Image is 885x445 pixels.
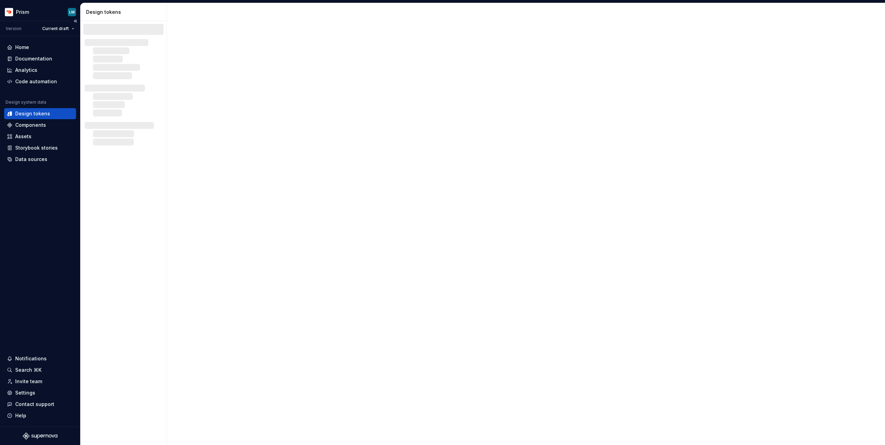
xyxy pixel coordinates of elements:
div: Design system data [6,100,46,105]
button: Search ⌘K [4,364,76,376]
a: Invite team [4,376,76,387]
a: Components [4,120,76,131]
div: Search ⌘K [15,367,41,373]
button: Current draft [39,24,77,34]
a: Settings [4,387,76,398]
div: Components [15,122,46,129]
img: bd52d190-91a7-4889-9e90-eccda45865b1.png [5,8,13,16]
a: Home [4,42,76,53]
a: Storybook stories [4,142,76,153]
a: Documentation [4,53,76,64]
div: Design tokens [86,9,164,16]
a: Data sources [4,154,76,165]
div: Settings [15,389,35,396]
svg: Supernova Logo [23,433,57,439]
a: Assets [4,131,76,142]
div: Prism [16,9,29,16]
div: Contact support [15,401,54,408]
div: Storybook stories [15,144,58,151]
a: Analytics [4,65,76,76]
span: Current draft [42,26,69,31]
div: Home [15,44,29,51]
a: Code automation [4,76,76,87]
div: Invite team [15,378,42,385]
button: Notifications [4,353,76,364]
div: LM [69,9,75,15]
div: Version [6,26,21,31]
div: Design tokens [15,110,50,117]
div: Analytics [15,67,37,74]
div: Help [15,412,26,419]
a: Design tokens [4,108,76,119]
div: Data sources [15,156,47,163]
div: Documentation [15,55,52,62]
div: Code automation [15,78,57,85]
button: PrismLM [1,4,79,19]
button: Help [4,410,76,421]
button: Collapse sidebar [71,16,80,26]
div: Notifications [15,355,47,362]
div: Assets [15,133,31,140]
button: Contact support [4,399,76,410]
